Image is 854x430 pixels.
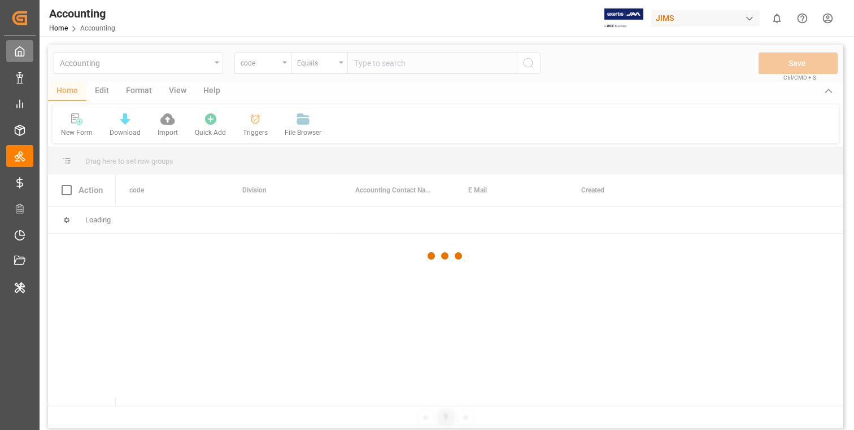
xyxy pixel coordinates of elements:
[49,5,115,22] div: Accounting
[49,24,68,32] a: Home
[604,8,643,28] img: Exertis%20JAM%20-%20Email%20Logo.jpg_1722504956.jpg
[790,6,815,31] button: Help Center
[651,10,760,27] div: JIMS
[651,7,764,29] button: JIMS
[764,6,790,31] button: show 0 new notifications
